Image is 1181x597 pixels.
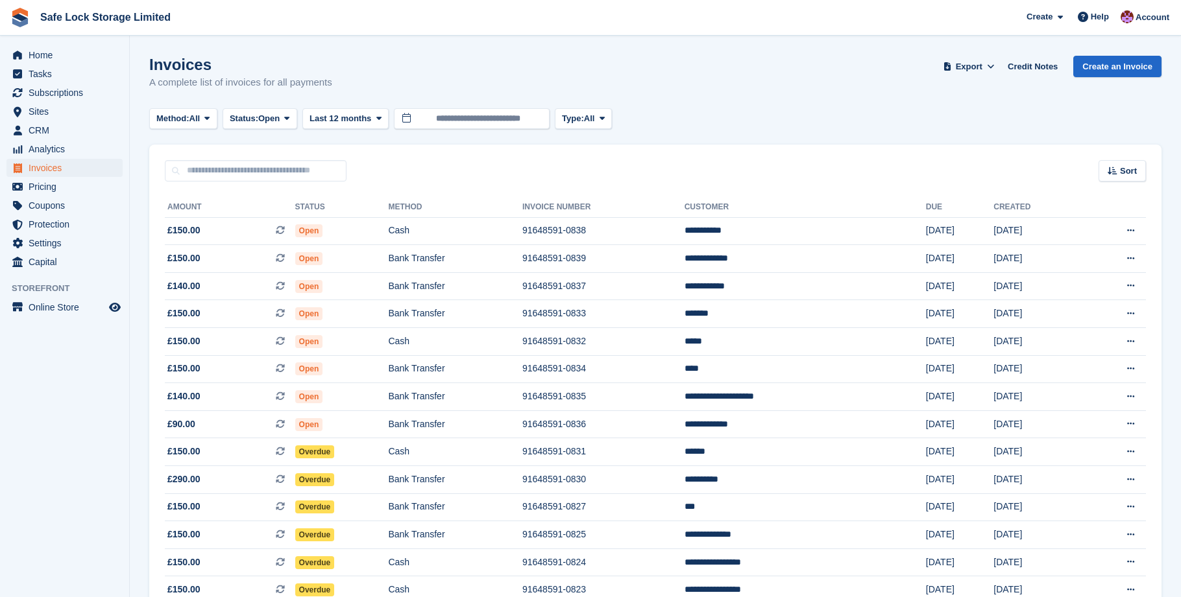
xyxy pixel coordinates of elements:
[956,60,982,73] span: Export
[926,383,993,411] td: [DATE]
[522,383,685,411] td: 91648591-0835
[993,466,1081,494] td: [DATE]
[29,102,106,121] span: Sites
[993,438,1081,466] td: [DATE]
[29,178,106,196] span: Pricing
[388,548,522,576] td: Cash
[302,108,389,130] button: Last 12 months
[926,355,993,383] td: [DATE]
[522,410,685,438] td: 91648591-0836
[522,548,685,576] td: 91648591-0824
[926,300,993,328] td: [DATE]
[310,112,371,125] span: Last 12 months
[29,159,106,177] span: Invoices
[35,6,176,28] a: Safe Lock Storage Limited
[29,298,106,316] span: Online Store
[522,197,685,218] th: Invoice Number
[993,493,1081,521] td: [DATE]
[522,328,685,356] td: 91648591-0832
[295,528,335,541] span: Overdue
[29,65,106,83] span: Tasks
[189,112,201,125] span: All
[167,252,201,265] span: £150.00
[926,197,993,218] th: Due
[555,108,612,130] button: Type: All
[6,84,123,102] a: menu
[388,217,522,245] td: Cash
[926,245,993,273] td: [DATE]
[6,65,123,83] a: menu
[993,300,1081,328] td: [DATE]
[522,300,685,328] td: 91648591-0833
[167,307,201,320] span: £150.00
[926,328,993,356] td: [DATE]
[388,355,522,383] td: Bank Transfer
[167,417,195,431] span: £90.00
[29,140,106,158] span: Analytics
[388,438,522,466] td: Cash
[940,56,997,77] button: Export
[926,521,993,549] td: [DATE]
[295,280,323,293] span: Open
[149,108,217,130] button: Method: All
[1073,56,1162,77] a: Create an Invoice
[6,234,123,252] a: menu
[388,328,522,356] td: Cash
[993,197,1081,218] th: Created
[167,334,201,348] span: £150.00
[388,493,522,521] td: Bank Transfer
[6,140,123,158] a: menu
[6,178,123,196] a: menu
[6,159,123,177] a: menu
[29,121,106,139] span: CRM
[156,112,189,125] span: Method:
[29,234,106,252] span: Settings
[6,196,123,215] a: menu
[295,473,335,486] span: Overdue
[522,521,685,549] td: 91648591-0825
[295,500,335,513] span: Overdue
[388,410,522,438] td: Bank Transfer
[388,466,522,494] td: Bank Transfer
[1120,165,1137,178] span: Sort
[926,548,993,576] td: [DATE]
[149,56,332,73] h1: Invoices
[388,300,522,328] td: Bank Transfer
[12,282,129,295] span: Storefront
[993,383,1081,411] td: [DATE]
[993,217,1081,245] td: [DATE]
[6,102,123,121] a: menu
[522,438,685,466] td: 91648591-0831
[388,383,522,411] td: Bank Transfer
[258,112,280,125] span: Open
[522,466,685,494] td: 91648591-0830
[926,272,993,300] td: [DATE]
[10,8,30,27] img: stora-icon-8386f47178a22dfd0bd8f6a31ec36ba5ce8667c1dd55bd0f319d3a0aa187defe.svg
[149,75,332,90] p: A complete list of invoices for all payments
[295,307,323,320] span: Open
[223,108,297,130] button: Status: Open
[562,112,584,125] span: Type:
[295,556,335,569] span: Overdue
[295,390,323,403] span: Open
[295,445,335,458] span: Overdue
[926,438,993,466] td: [DATE]
[388,197,522,218] th: Method
[295,252,323,265] span: Open
[295,197,389,218] th: Status
[1136,11,1169,24] span: Account
[522,493,685,521] td: 91648591-0827
[926,493,993,521] td: [DATE]
[29,84,106,102] span: Subscriptions
[1027,10,1053,23] span: Create
[6,215,123,233] a: menu
[167,390,201,403] span: £140.00
[29,46,106,64] span: Home
[584,112,595,125] span: All
[29,215,106,233] span: Protection
[167,556,201,569] span: £150.00
[993,521,1081,549] td: [DATE]
[295,418,323,431] span: Open
[522,272,685,300] td: 91648591-0837
[167,473,201,486] span: £290.00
